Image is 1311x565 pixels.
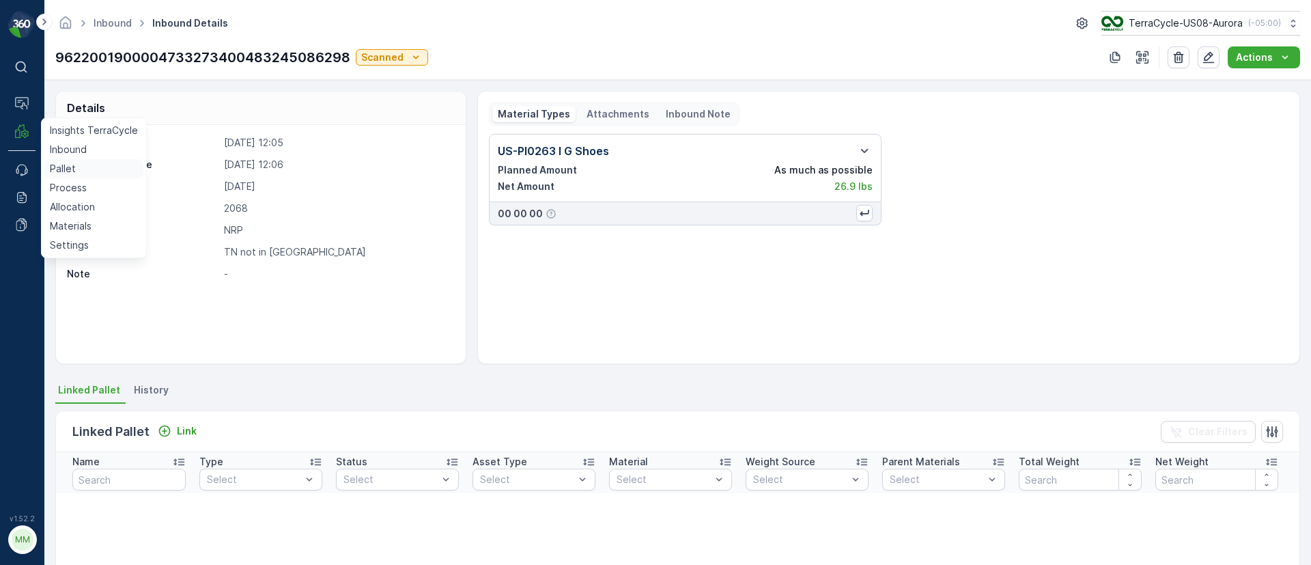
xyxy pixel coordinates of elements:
[67,267,218,281] p: Note
[587,107,649,121] p: Attachments
[58,383,120,397] span: Linked Pallet
[8,11,36,38] img: logo
[666,107,731,121] p: Inbound Note
[1228,46,1300,68] button: Actions
[356,49,428,66] button: Scanned
[58,20,73,32] a: Homepage
[224,245,451,259] p: TN not in [GEOGRAPHIC_DATA]
[882,455,960,469] p: Parent Materials
[498,143,609,159] p: US-PI0263 I G Shoes
[8,514,36,523] span: v 1.52.2
[72,422,150,441] p: Linked Pallet
[1101,11,1300,36] button: TerraCycle-US08-Aurora(-05:00)
[480,473,574,486] p: Select
[1161,421,1256,443] button: Clear Filters
[473,455,527,469] p: Asset Type
[1101,16,1123,31] img: image_ci7OI47.png
[94,17,132,29] a: Inbound
[177,424,197,438] p: Link
[199,455,223,469] p: Type
[134,383,169,397] span: History
[224,158,451,171] p: [DATE] 12:06
[498,107,570,121] p: Material Types
[1019,455,1080,469] p: Total Weight
[1155,469,1278,491] input: Search
[498,163,577,177] p: Planned Amount
[1248,18,1281,29] p: ( -05:00 )
[224,202,451,215] p: 2068
[890,473,984,486] p: Select
[8,525,36,554] button: MM
[1019,469,1142,491] input: Search
[746,455,815,469] p: Weight Source
[150,16,231,30] span: Inbound Details
[361,51,404,64] p: Scanned
[1188,425,1247,439] p: Clear Filters
[152,423,202,439] button: Link
[224,180,451,193] p: [DATE]
[617,473,711,486] p: Select
[343,473,438,486] p: Select
[774,163,873,177] p: As much as possible
[207,473,301,486] p: Select
[67,100,105,116] p: Details
[834,180,873,193] p: 26.9 lbs
[224,223,451,237] p: NRP
[609,455,648,469] p: Material
[1236,51,1273,64] p: Actions
[498,207,543,221] p: 00 00 00
[72,455,100,469] p: Name
[1129,16,1243,30] p: TerraCycle-US08-Aurora
[498,180,554,193] p: Net Amount
[224,267,451,281] p: -
[546,208,556,219] div: Help Tooltip Icon
[55,47,350,68] p: 9622001900004733273400483245086298
[72,469,186,491] input: Search
[12,529,33,551] div: MM
[753,473,847,486] p: Select
[336,455,367,469] p: Status
[224,136,451,150] p: [DATE] 12:05
[1155,455,1209,469] p: Net Weight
